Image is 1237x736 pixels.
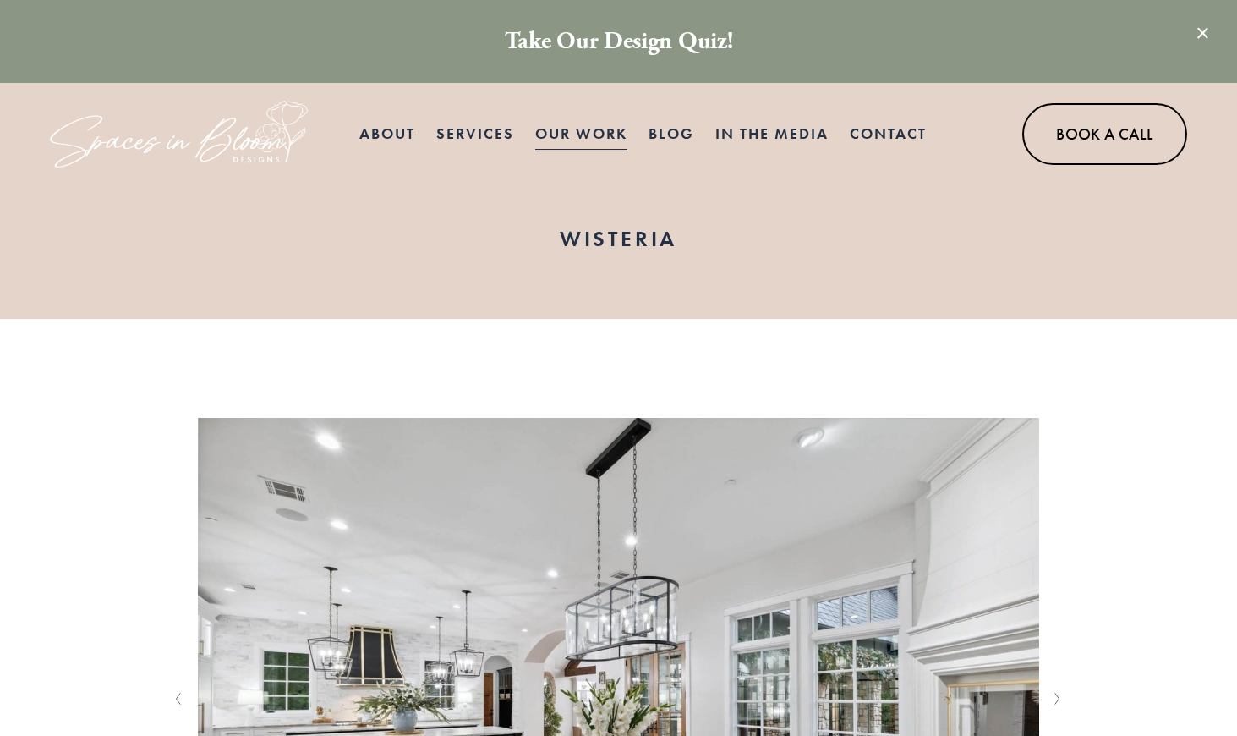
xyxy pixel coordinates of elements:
[1022,103,1187,165] a: Book A Call
[850,117,927,151] a: Contact
[167,685,190,712] button: Previous Slide
[1047,685,1070,712] button: Next Slide
[436,117,514,151] a: Services
[715,117,829,151] a: In the Media
[649,117,694,151] a: Blog
[359,117,415,151] a: About
[239,225,998,255] h1: Wisteria
[535,117,627,151] a: Our Work
[50,101,308,168] img: Spaces in Bloom Designs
